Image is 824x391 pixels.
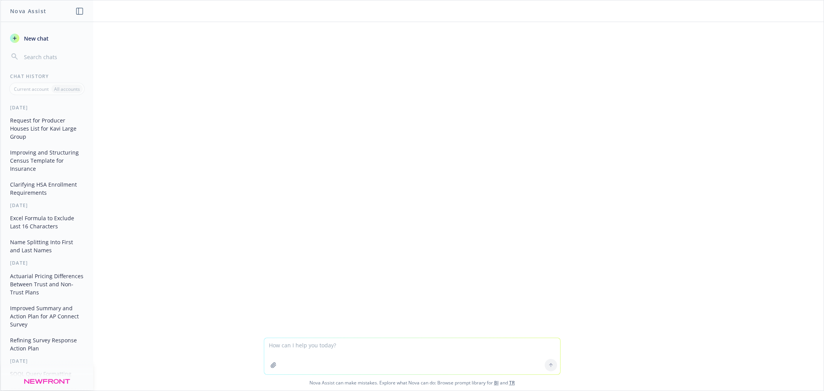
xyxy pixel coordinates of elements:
[7,236,87,257] button: Name Splitting Into First and Last Names
[10,7,46,15] h1: Nova Assist
[509,379,515,386] a: TR
[14,86,49,92] p: Current account
[494,379,499,386] a: BI
[7,367,87,380] button: SOQL Query Formatting
[7,334,87,355] button: Refining Survey Response Action Plan
[7,146,87,175] button: Improving and Structuring Census Template for Insurance
[1,73,93,80] div: Chat History
[1,260,93,266] div: [DATE]
[1,104,93,111] div: [DATE]
[7,270,87,299] button: Actuarial Pricing Differences Between Trust and Non-Trust Plans
[7,31,87,45] button: New chat
[1,358,93,364] div: [DATE]
[22,34,49,42] span: New chat
[1,202,93,209] div: [DATE]
[7,212,87,233] button: Excel Formula to Exclude Last 16 Characters
[22,51,84,62] input: Search chats
[7,302,87,331] button: Improved Summary and Action Plan for AP Connect Survey
[7,178,87,199] button: Clarifying HSA Enrollment Requirements
[7,114,87,143] button: Request for Producer Houses List for Kavi Large Group
[54,86,80,92] p: All accounts
[3,375,821,391] span: Nova Assist can make mistakes. Explore what Nova can do: Browse prompt library for and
